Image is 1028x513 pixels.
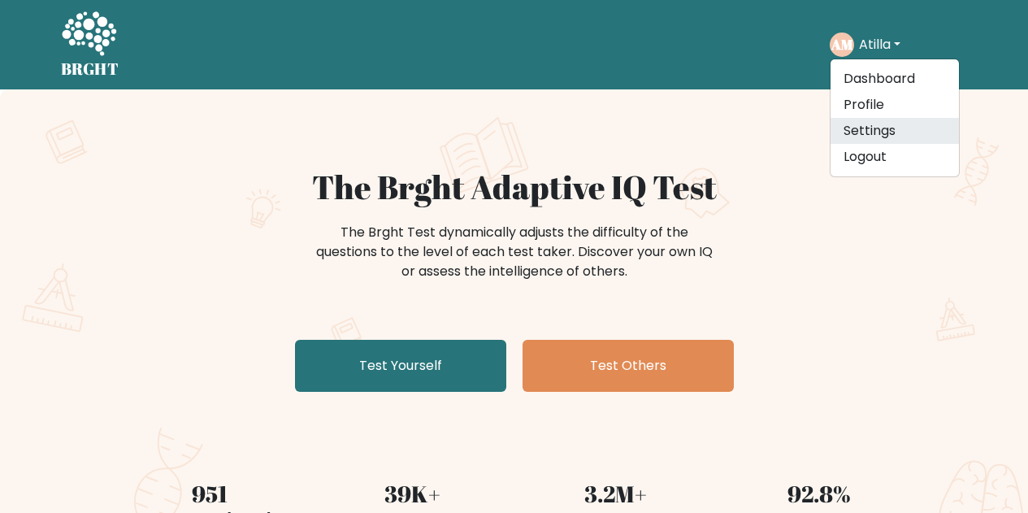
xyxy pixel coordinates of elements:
[831,66,959,92] a: Dashboard
[311,223,718,281] div: The Brght Test dynamically adjusts the difficulty of the questions to the level of each test take...
[831,144,959,170] a: Logout
[321,476,505,511] div: 39K+
[854,34,905,55] button: Atilla
[118,167,911,207] h1: The Brght Adaptive IQ Test
[727,476,911,511] div: 92.8%
[831,118,959,144] a: Settings
[523,340,734,392] a: Test Others
[831,35,853,54] text: AM
[831,92,959,118] a: Profile
[524,476,708,511] div: 3.2M+
[61,59,119,79] h5: BRGHT
[61,7,119,83] a: BRGHT
[118,476,301,511] div: 951
[295,340,506,392] a: Test Yourself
